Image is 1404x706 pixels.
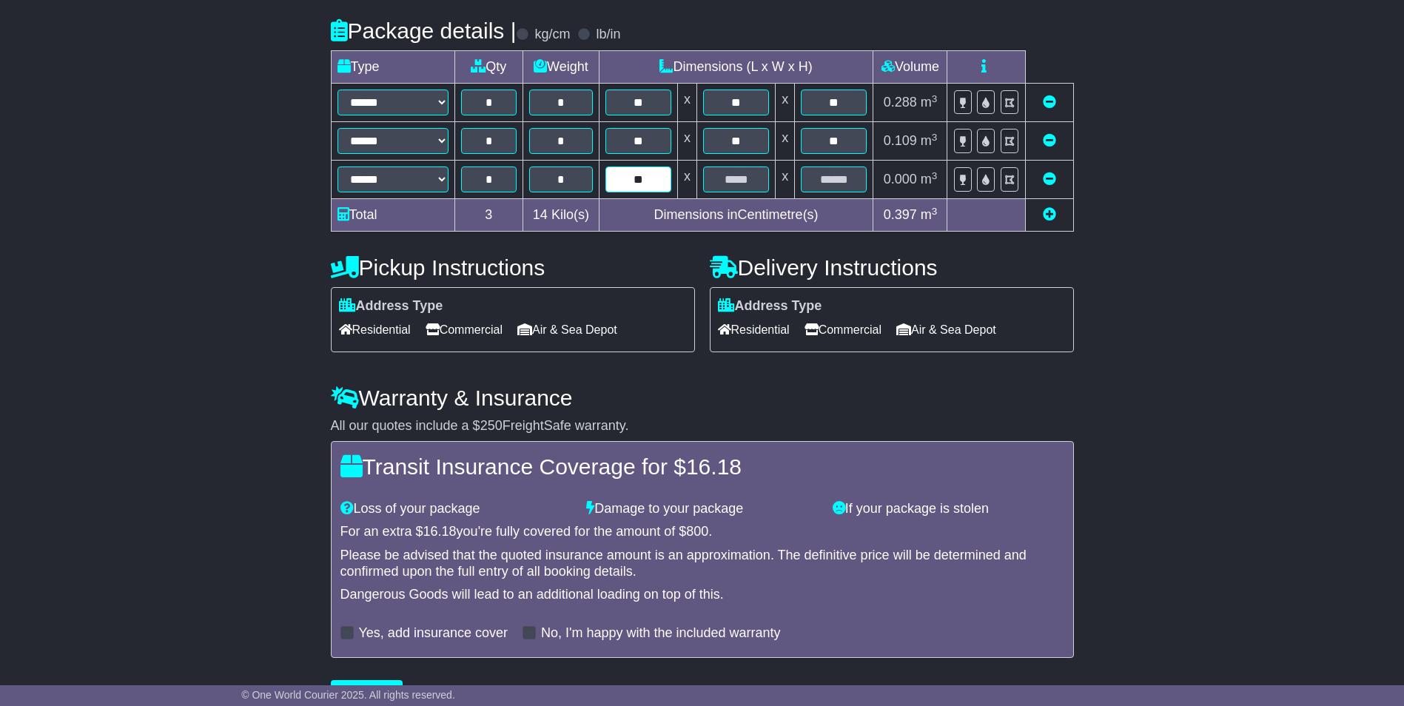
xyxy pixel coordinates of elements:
[932,170,938,181] sup: 3
[534,27,570,43] label: kg/cm
[454,51,523,84] td: Qty
[710,255,1074,280] h4: Delivery Instructions
[423,524,457,539] span: 16.18
[331,51,454,84] td: Type
[1043,95,1056,110] a: Remove this item
[884,207,917,222] span: 0.397
[686,524,708,539] span: 800
[331,199,454,232] td: Total
[1043,172,1056,186] a: Remove this item
[599,199,873,232] td: Dimensions in Centimetre(s)
[1043,207,1056,222] a: Add new item
[932,206,938,217] sup: 3
[921,133,938,148] span: m
[718,298,822,315] label: Address Type
[533,207,548,222] span: 14
[932,132,938,143] sup: 3
[873,51,947,84] td: Volume
[579,501,825,517] div: Damage to your package
[776,161,795,199] td: x
[776,122,795,161] td: x
[241,689,455,701] span: © One World Courier 2025. All rights reserved.
[599,51,873,84] td: Dimensions (L x W x H)
[340,454,1064,479] h4: Transit Insurance Coverage for $
[825,501,1072,517] div: If your package is stolen
[331,255,695,280] h4: Pickup Instructions
[677,84,696,122] td: x
[677,161,696,199] td: x
[340,548,1064,579] div: Please be advised that the quoted insurance amount is an approximation. The definitive price will...
[331,386,1074,410] h4: Warranty & Insurance
[718,318,790,341] span: Residential
[523,199,599,232] td: Kilo(s)
[932,93,938,104] sup: 3
[480,418,503,433] span: 250
[884,95,917,110] span: 0.288
[677,122,696,161] td: x
[921,95,938,110] span: m
[454,199,523,232] td: 3
[776,84,795,122] td: x
[596,27,620,43] label: lb/in
[884,133,917,148] span: 0.109
[340,587,1064,603] div: Dangerous Goods will lead to an additional loading on top of this.
[686,454,742,479] span: 16.18
[359,625,508,642] label: Yes, add insurance cover
[331,418,1074,434] div: All our quotes include a $ FreightSafe warranty.
[340,524,1064,540] div: For an extra $ you're fully covered for the amount of $ .
[333,501,580,517] div: Loss of your package
[517,318,617,341] span: Air & Sea Depot
[921,207,938,222] span: m
[331,680,403,706] button: Get Quotes
[523,51,599,84] td: Weight
[331,19,517,43] h4: Package details |
[921,172,938,186] span: m
[896,318,996,341] span: Air & Sea Depot
[339,318,411,341] span: Residential
[1043,133,1056,148] a: Remove this item
[805,318,881,341] span: Commercial
[884,172,917,186] span: 0.000
[541,625,781,642] label: No, I'm happy with the included warranty
[426,318,503,341] span: Commercial
[339,298,443,315] label: Address Type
